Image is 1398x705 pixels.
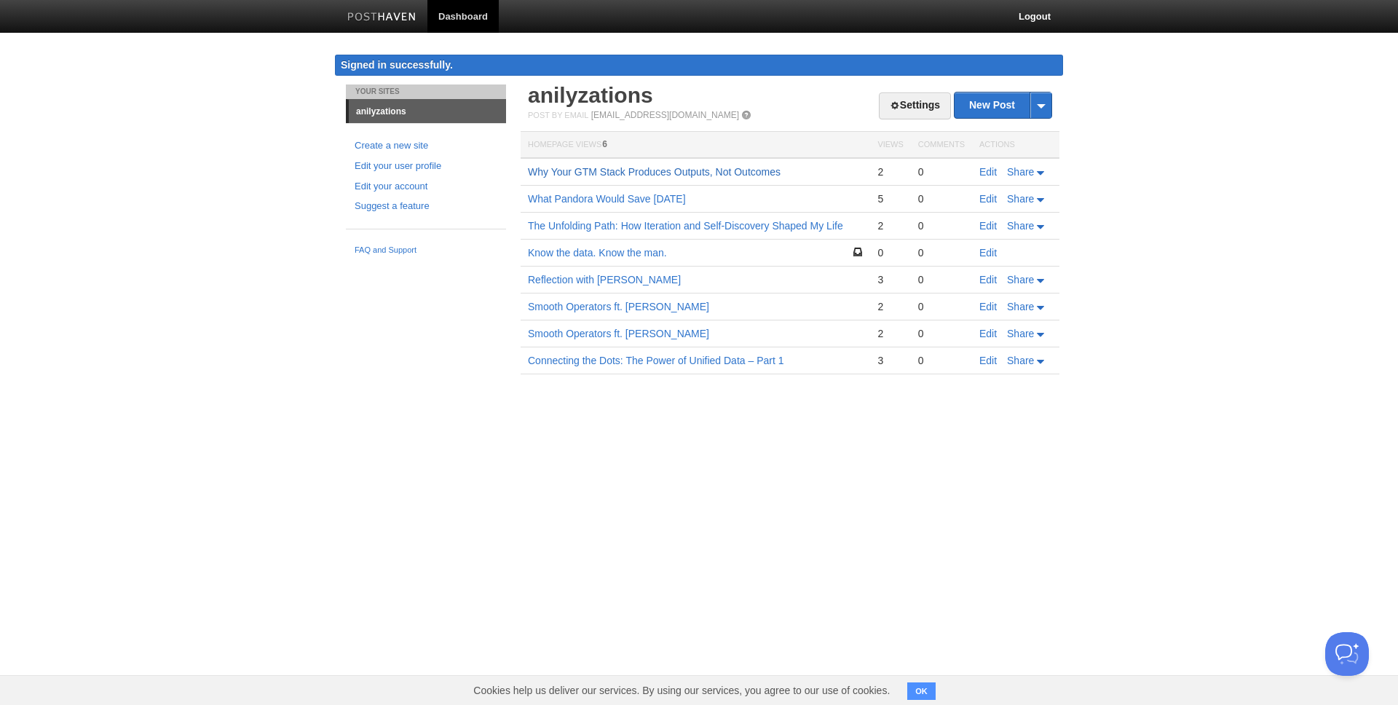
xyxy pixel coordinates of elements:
[979,193,997,205] a: Edit
[918,192,965,205] div: 0
[1007,220,1034,232] span: Share
[877,192,903,205] div: 5
[918,246,965,259] div: 0
[911,132,972,159] th: Comments
[907,682,936,700] button: OK
[877,300,903,313] div: 2
[459,676,904,705] span: Cookies help us deliver our services. By using our services, you agree to our use of cookies.
[979,247,997,259] a: Edit
[349,100,506,123] a: anilyzations
[355,199,497,214] a: Suggest a feature
[355,244,497,257] a: FAQ and Support
[1007,301,1034,312] span: Share
[879,92,951,119] a: Settings
[979,274,997,285] a: Edit
[528,301,709,312] a: Smooth Operators ft. [PERSON_NAME]
[1007,328,1034,339] span: Share
[355,138,497,154] a: Create a new site
[528,166,781,178] a: Why Your GTM Stack Produces Outputs, Not Outcomes
[355,159,497,174] a: Edit your user profile
[918,219,965,232] div: 0
[979,355,997,366] a: Edit
[1007,274,1034,285] span: Share
[528,274,681,285] a: Reflection with [PERSON_NAME]
[528,220,843,232] a: The Unfolding Path: How Iteration and Self-Discovery Shaped My Life
[979,301,997,312] a: Edit
[877,273,903,286] div: 3
[521,132,870,159] th: Homepage Views
[979,328,997,339] a: Edit
[877,219,903,232] div: 2
[979,220,997,232] a: Edit
[602,139,607,149] span: 6
[877,246,903,259] div: 0
[1007,193,1034,205] span: Share
[877,327,903,340] div: 2
[877,165,903,178] div: 2
[528,247,667,259] a: Know the data. Know the man.
[335,55,1063,76] div: Signed in successfully.
[877,354,903,367] div: 3
[528,328,709,339] a: Smooth Operators ft. [PERSON_NAME]
[528,193,686,205] a: What Pandora Would Save [DATE]
[918,354,965,367] div: 0
[591,110,739,120] a: [EMAIL_ADDRESS][DOMAIN_NAME]
[979,166,997,178] a: Edit
[346,84,506,99] li: Your Sites
[1325,632,1369,676] iframe: Help Scout Beacon - Open
[972,132,1059,159] th: Actions
[955,92,1051,118] a: New Post
[918,273,965,286] div: 0
[1007,355,1034,366] span: Share
[918,165,965,178] div: 0
[528,355,784,366] a: Connecting the Dots: The Power of Unified Data – Part 1
[528,111,588,119] span: Post by Email
[528,83,653,107] a: anilyzations
[918,300,965,313] div: 0
[870,132,910,159] th: Views
[918,327,965,340] div: 0
[347,12,416,23] img: Posthaven-bar
[1007,166,1034,178] span: Share
[355,179,497,194] a: Edit your account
